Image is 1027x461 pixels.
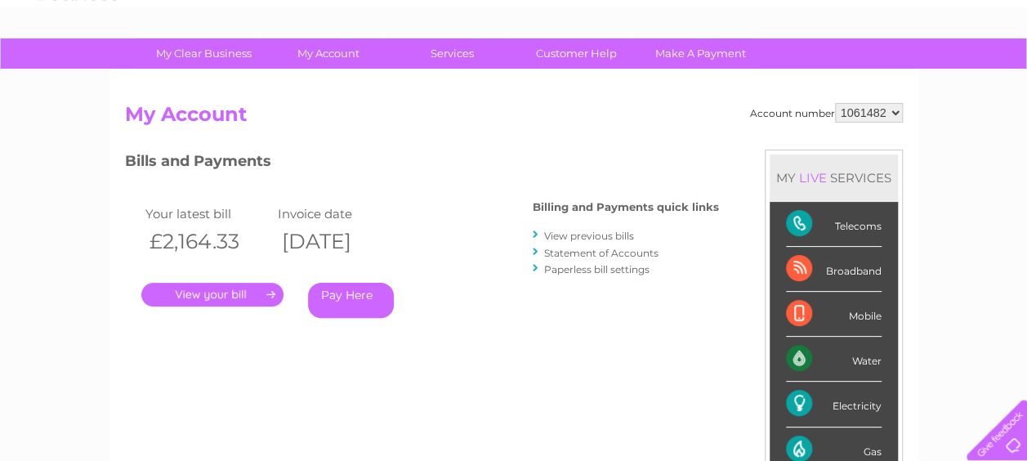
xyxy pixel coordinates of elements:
div: LIVE [796,170,830,186]
a: Pay Here [308,283,394,318]
h3: Bills and Payments [125,150,719,178]
td: Invoice date [274,203,407,225]
div: Water [786,337,882,382]
a: Log out [973,69,1011,82]
h4: Billing and Payments quick links [533,201,719,213]
a: Make A Payment [633,38,768,69]
a: Energy [780,69,816,82]
div: MY SERVICES [770,154,898,201]
div: Mobile [786,292,882,337]
a: My Account [261,38,395,69]
div: Broadband [786,247,882,292]
a: Customer Help [509,38,644,69]
div: Electricity [786,382,882,427]
td: Your latest bill [141,203,275,225]
th: £2,164.33 [141,225,275,258]
a: Telecoms [826,69,875,82]
a: Statement of Accounts [544,247,659,259]
h2: My Account [125,103,903,134]
a: My Clear Business [136,38,271,69]
a: Services [385,38,520,69]
div: Account number [750,103,903,123]
img: logo.png [36,43,119,92]
a: . [141,283,284,307]
div: Clear Business is a trading name of Verastar Limited (registered in [GEOGRAPHIC_DATA] No. 3667643... [128,9,900,79]
a: View previous bills [544,230,634,242]
a: Paperless bill settings [544,263,650,275]
a: Blog [885,69,909,82]
a: Water [739,69,770,82]
div: Telecoms [786,202,882,247]
th: [DATE] [274,225,407,258]
a: 0333 014 3131 [719,8,832,29]
a: Contact [918,69,958,82]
